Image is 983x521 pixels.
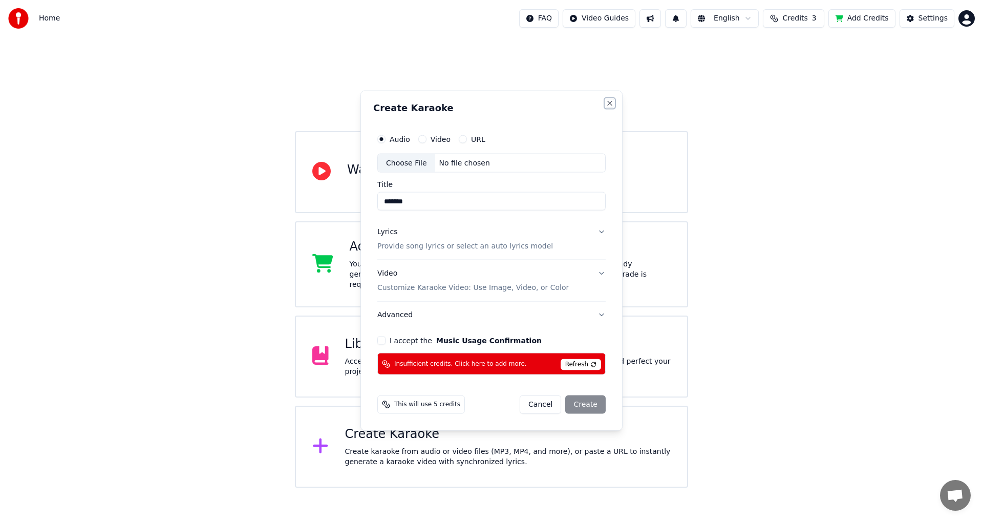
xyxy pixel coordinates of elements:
div: Lyrics [377,227,397,237]
span: Insufficient credits. Click here to add more. [394,360,527,368]
button: Cancel [520,395,561,414]
div: Choose File [378,154,435,172]
span: Refresh [561,359,601,370]
label: Title [377,181,606,188]
label: Audio [390,135,410,142]
label: I accept the [390,337,542,344]
button: Advanced [377,302,606,328]
button: I accept the [436,337,542,344]
label: Video [431,135,451,142]
span: This will use 5 credits [394,401,460,409]
p: Customize Karaoke Video: Use Image, Video, or Color [377,283,569,293]
div: Video [377,268,569,293]
button: VideoCustomize Karaoke Video: Use Image, Video, or Color [377,260,606,301]
h2: Create Karaoke [373,103,610,112]
div: No file chosen [435,158,494,168]
p: Provide song lyrics or select an auto lyrics model [377,241,553,252]
button: LyricsProvide song lyrics or select an auto lyrics model [377,219,606,260]
label: URL [471,135,485,142]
